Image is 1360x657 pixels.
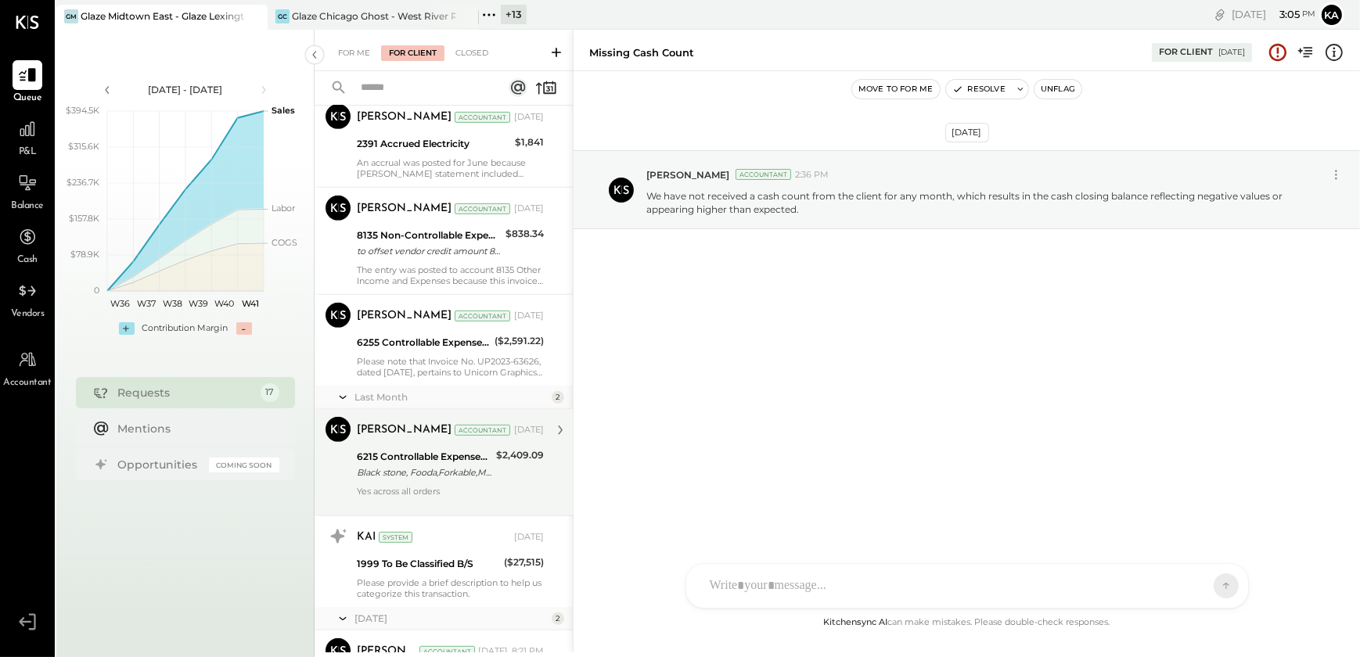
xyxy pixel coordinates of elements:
[66,105,99,116] text: $394.5K
[11,307,45,321] span: Vendors
[330,45,378,61] div: For Me
[448,45,496,61] div: Closed
[11,199,44,214] span: Balance
[736,169,791,180] div: Accountant
[455,203,510,214] div: Accountant
[515,135,544,150] div: $1,841
[94,285,99,296] text: 0
[69,213,99,224] text: $157.8K
[272,237,297,248] text: COGS
[357,577,544,599] div: Please provide a brief description to help us categorize this transaction.
[110,298,130,309] text: W36
[272,105,295,116] text: Sales
[514,111,544,124] div: [DATE]
[552,391,564,404] div: 2
[70,249,99,260] text: $78.9K
[357,228,501,243] div: 8135 Non-Controllable Expenses:Other Income and Expenses:Other Income/Expenses
[357,308,452,324] div: [PERSON_NAME]
[118,385,253,400] div: Requests
[357,422,452,438] div: [PERSON_NAME]
[357,449,491,465] div: 6215 Controllable Expenses:Direct Operating Expenses:Transaction Related Expenses:3rd Party Deliv...
[1,222,54,267] a: Cash
[1,114,54,160] a: P&L
[261,383,279,402] div: 17
[81,9,244,23] div: Glaze Midtown East - Glaze Lexington One LLC
[119,322,135,335] div: +
[495,333,544,349] div: ($2,591.22)
[1,345,54,390] a: Accountant
[1218,47,1245,58] div: [DATE]
[589,45,694,60] div: Missing Cash Count
[13,92,42,106] span: Queue
[501,5,527,24] div: + 13
[514,203,544,215] div: [DATE]
[514,531,544,544] div: [DATE]
[242,298,259,309] text: W41
[64,9,78,23] div: GM
[19,145,37,160] span: P&L
[357,201,452,217] div: [PERSON_NAME]
[1,276,54,321] a: Vendors
[455,112,510,123] div: Accountant
[17,253,38,267] span: Cash
[506,226,544,242] div: $838.34
[119,83,252,96] div: [DATE] - [DATE]
[357,486,544,508] div: Yes across all orders
[357,157,544,179] div: An accrual was posted for June because [PERSON_NAME] statement included electricity bills for the...
[419,646,475,657] div: Accountant
[357,530,376,545] div: KAI
[357,109,452,125] div: [PERSON_NAME]
[1,168,54,214] a: Balance
[354,390,548,404] div: Last Month
[646,189,1312,216] p: We have not received a cash count from the client for any month, which results in the cash closin...
[67,177,99,188] text: $236.7K
[354,612,548,625] div: [DATE]
[162,298,182,309] text: W38
[1232,7,1315,22] div: [DATE]
[504,555,544,570] div: ($27,515)
[275,9,290,23] div: GC
[455,311,510,321] div: Accountant
[646,168,729,181] span: [PERSON_NAME]
[142,322,228,335] div: Contribution Margin
[214,298,234,309] text: W40
[381,45,444,61] div: For Client
[292,9,455,23] div: Glaze Chicago Ghost - West River Rice LLC
[189,298,208,309] text: W39
[357,243,501,259] div: to offset vendor credit amount 838.34
[1159,46,1213,59] div: For Client
[1034,80,1081,99] button: Unflag
[514,424,544,436] div: [DATE]
[552,612,564,625] div: 2
[209,458,279,472] div: Coming Soon
[946,80,1012,99] button: Resolve
[514,310,544,322] div: [DATE]
[118,421,272,436] div: Mentions
[272,203,295,214] text: Labor
[357,335,490,350] div: 6255 Controllable Expenses:Marketing & Advertising:Marketing & Public Relations
[945,123,989,142] div: [DATE]
[137,298,156,309] text: W37
[1319,2,1344,27] button: Ka
[379,532,412,543] div: System
[357,356,544,378] div: Please note that Invoice No. UP2023-63626, dated [DATE], pertains to Unicorn Graphics was posted ...
[357,136,510,152] div: 2391 Accrued Electricity
[496,447,544,463] div: $2,409.09
[1,60,54,106] a: Queue
[68,141,99,152] text: $315.6K
[1212,6,1228,23] div: copy link
[455,425,510,436] div: Accountant
[236,322,252,335] div: -
[357,556,499,572] div: 1999 To Be Classified B/S
[852,80,940,99] button: Move to for me
[118,457,201,472] div: Opportunities
[357,465,491,480] div: Black stone, Fooda,Forkable,Meal pal,Ritual,Sharebite, [DOMAIN_NAME]
[795,169,829,181] span: 2:36 PM
[4,376,52,390] span: Accountant
[357,264,544,286] div: The entry was posted to account 8135 Other Income and Expenses because this invoice was raised to...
